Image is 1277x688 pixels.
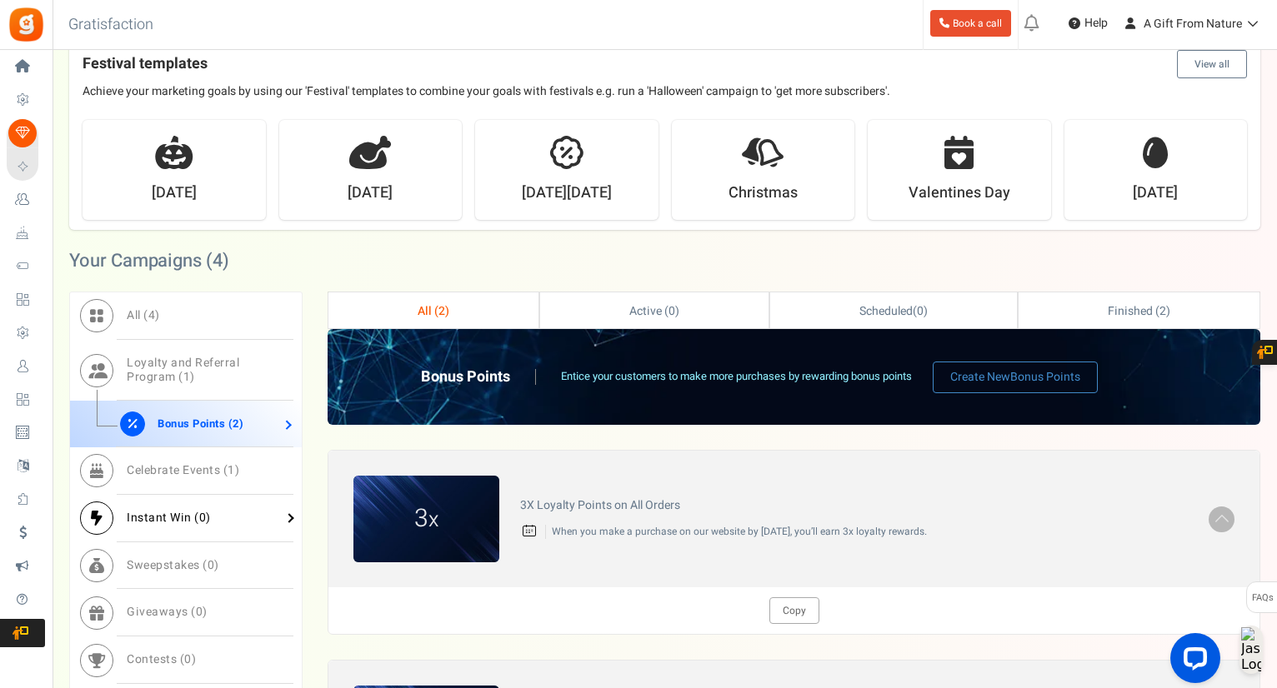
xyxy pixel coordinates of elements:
span: Instant Win ( ) [127,509,211,526]
strong: [DATE][DATE] [522,182,612,204]
span: 2 [438,302,445,320]
span: Giveaways ( ) [127,603,208,621]
span: All ( ) [418,302,449,320]
span: Help [1080,15,1108,32]
span: Finished ( ) [1108,302,1169,320]
span: 0 [669,302,675,320]
span: FAQs [1251,582,1274,614]
span: 2 [1159,302,1166,320]
span: A Gift From Nature [1144,15,1242,32]
small: x [428,504,438,536]
p: Entice your customers to make more purchases by rewarding bonus points [561,369,912,385]
p: Achieve your marketing goals by using our 'Festival' templates to combine your goals with festiva... [83,83,1247,100]
span: 1 [228,461,235,479]
strong: [DATE] [348,182,393,204]
span: 1 [183,368,191,386]
h2: Your Campaigns ( ) [69,252,229,269]
figcaption: 3 [353,501,499,537]
span: 0 [208,556,215,574]
span: 2 [233,416,239,431]
h2: Bonus Points [421,369,536,386]
span: Sweepstakes ( ) [127,556,219,574]
strong: Christmas [729,182,798,204]
span: Active ( ) [629,302,679,320]
span: 0 [199,509,207,526]
h3: Gratisfaction [50,8,172,42]
span: Contests ( ) [127,651,196,668]
span: Bonus Points [1010,368,1080,386]
strong: Valentines Day [909,182,1010,204]
a: Book a call [930,10,1011,37]
strong: [DATE] [152,182,197,204]
img: Gratisfaction [8,6,45,43]
a: Copy [769,597,819,624]
span: All ( ) [127,307,160,324]
span: 0 [184,651,192,668]
span: ( ) [859,302,927,320]
p: When you make a purchase on our website by [DATE], you’ll earn 3x loyalty rewards. [545,525,1188,539]
button: View all [1177,50,1247,78]
strong: [DATE] [1133,182,1178,204]
a: Create NewBonus Points [933,361,1098,393]
span: Scheduled [859,302,913,320]
h4: Festival templates [83,50,1247,78]
span: Bonus Points ( ) [158,416,243,431]
h4: 3X Loyalty Points on All Orders [520,499,1188,511]
span: Celebrate Events ( ) [127,461,239,479]
span: 4 [213,247,223,274]
span: 4 [148,307,156,324]
span: Loyalty and Referral Program ( ) [127,354,239,386]
span: 0 [917,302,924,320]
span: 0 [196,603,203,621]
a: Help [1062,10,1114,37]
